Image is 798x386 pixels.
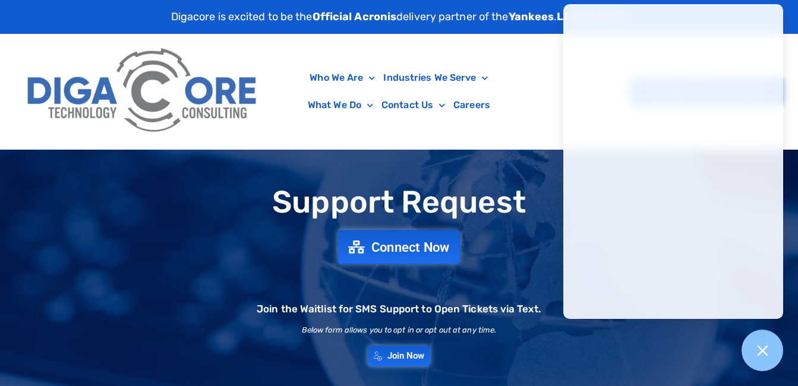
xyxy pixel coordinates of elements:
[338,230,460,264] a: Connect Now
[368,346,431,366] a: Join Now
[379,64,492,91] a: Industries We Serve
[305,64,379,91] a: Who We Are
[257,304,541,314] h2: Join the Waitlist for SMS Support to Open Tickets via Text.
[563,4,783,319] iframe: Chatgenie Messenger
[302,326,497,334] h2: Below form allows you to opt in or opt out at any time.
[371,241,450,254] span: Connect Now
[509,10,554,23] strong: Yankees
[21,40,265,143] img: Digacore Logo
[557,10,627,23] a: LEARN MORE
[171,9,627,25] p: Digacore is excited to be the delivery partner of the .
[271,64,527,119] nav: Menu
[304,91,377,119] a: What We Do
[387,352,425,360] span: Join Now
[449,91,494,119] a: Careers
[313,10,397,23] strong: Official Acronis
[6,185,792,219] h1: Support Request
[377,91,449,119] a: Contact Us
